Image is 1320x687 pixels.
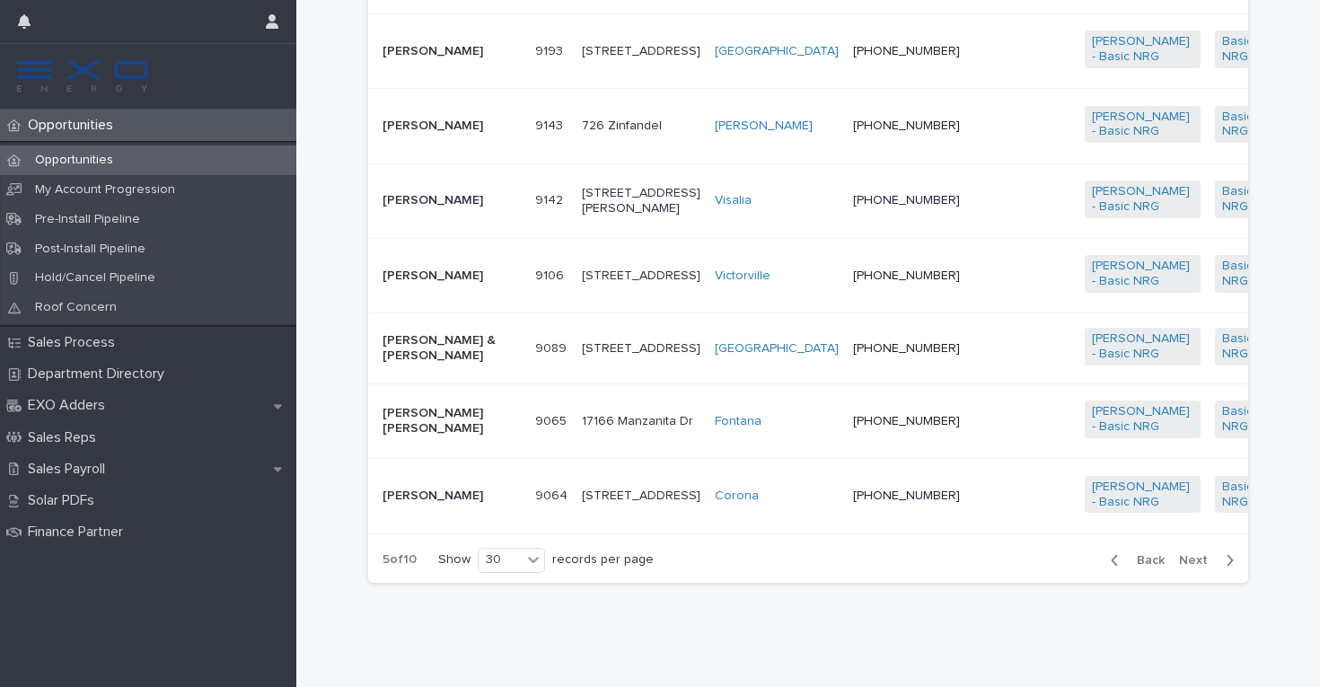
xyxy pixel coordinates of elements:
a: Basic NRG [1222,480,1260,510]
a: [PERSON_NAME] [715,119,813,134]
p: Hold/Cancel Pipeline [21,270,170,286]
p: 9142 [535,189,567,208]
p: [PERSON_NAME] [383,193,521,208]
p: [STREET_ADDRESS] [582,269,700,284]
a: [PERSON_NAME] - Basic NRG [1092,110,1193,140]
p: EXO Adders [21,397,119,414]
p: 9193 [535,40,567,59]
a: Victorville [715,269,770,284]
p: Opportunities [21,117,128,134]
p: [STREET_ADDRESS][PERSON_NAME] [582,186,700,216]
a: [PHONE_NUMBER] [853,415,960,427]
p: [PERSON_NAME] [383,119,521,134]
button: Back [1096,552,1172,568]
p: 9106 [535,265,568,284]
p: Sales Payroll [21,461,119,478]
a: Fontana [715,414,761,429]
a: [PHONE_NUMBER] [853,119,960,132]
p: Finance Partner [21,524,137,541]
a: Basic NRG [1222,404,1260,435]
a: Basic NRG [1222,259,1260,289]
a: [GEOGRAPHIC_DATA] [715,341,839,357]
p: 726 Zinfandel [582,119,700,134]
p: 9065 [535,410,570,429]
p: Sales Process [21,334,129,351]
p: [STREET_ADDRESS] [582,489,700,504]
a: [PHONE_NUMBER] [853,194,960,207]
a: [PERSON_NAME] - Basic NRG [1092,184,1193,215]
p: [STREET_ADDRESS] [582,44,700,59]
a: [PERSON_NAME] - Basic NRG [1092,331,1193,362]
a: [PHONE_NUMBER] [853,342,960,355]
a: [PHONE_NUMBER] [853,45,960,57]
a: [PERSON_NAME] - Basic NRG [1092,404,1193,435]
img: FKS5r6ZBThi8E5hshIGi [14,58,151,94]
p: Roof Concern [21,300,131,315]
p: [PERSON_NAME] [PERSON_NAME] [383,406,521,436]
p: 9143 [535,115,567,134]
a: Basic NRG [1222,331,1260,362]
p: Opportunities [21,153,128,168]
p: Show [438,552,471,568]
p: [PERSON_NAME] & [PERSON_NAME] [383,333,521,364]
a: [PERSON_NAME] - Basic NRG [1092,34,1193,65]
p: [PERSON_NAME] [383,269,521,284]
p: 17166 Manzanita Dr [582,414,700,429]
div: 30 [479,550,522,569]
button: Next [1172,552,1248,568]
p: [PERSON_NAME] [383,489,521,504]
span: Next [1179,554,1219,567]
p: Post-Install Pipeline [21,242,160,257]
a: [GEOGRAPHIC_DATA] [715,44,839,59]
p: [STREET_ADDRESS] [582,341,700,357]
p: Pre-Install Pipeline [21,212,154,227]
p: records per page [552,552,654,568]
a: [PERSON_NAME] - Basic NRG [1092,259,1193,289]
a: Basic NRG [1222,34,1260,65]
p: 9064 [535,485,571,504]
p: Solar PDFs [21,492,109,509]
p: Sales Reps [21,429,110,446]
a: Basic NRG [1222,184,1260,215]
a: [PERSON_NAME] - Basic NRG [1092,480,1193,510]
a: Basic NRG [1222,110,1260,140]
a: [PHONE_NUMBER] [853,269,960,282]
p: My Account Progression [21,182,189,198]
p: 9089 [535,338,570,357]
span: Back [1126,554,1165,567]
p: [PERSON_NAME] [383,44,521,59]
a: Corona [715,489,759,504]
p: Department Directory [21,366,179,383]
a: [PHONE_NUMBER] [853,489,960,502]
p: 5 of 10 [368,538,431,582]
a: Visalia [715,193,752,208]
